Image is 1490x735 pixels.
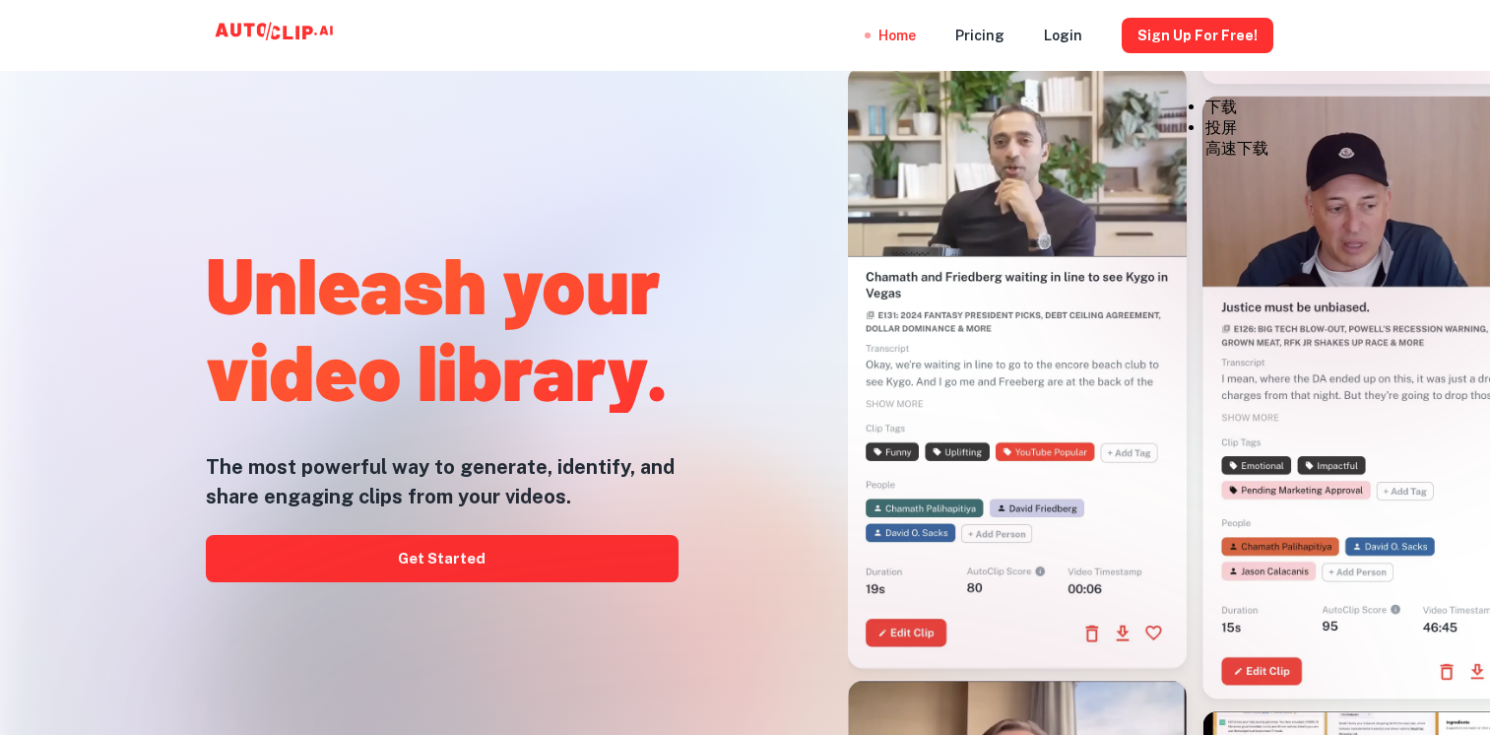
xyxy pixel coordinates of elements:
button: Sign Up for free! [1122,18,1273,53]
a: Get Started [206,535,679,582]
span: 高速下载 [1205,139,1268,158]
span: 投屏 [1205,118,1237,137]
h1: Unleash your video library. [206,239,679,413]
span: 下载 [1205,98,1237,116]
h5: The most powerful way to generate, identify, and share engaging clips from your videos. [206,452,679,511]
